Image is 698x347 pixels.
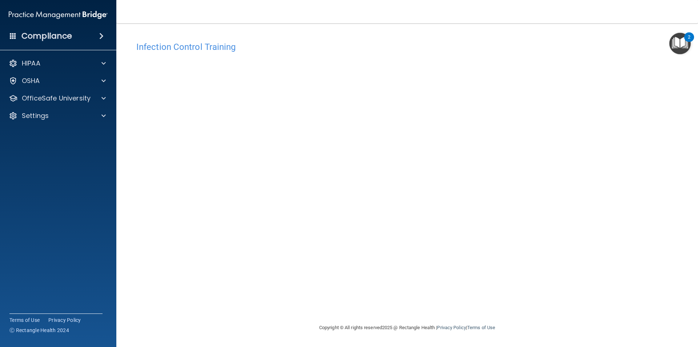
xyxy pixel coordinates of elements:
[437,325,466,330] a: Privacy Policy
[9,94,106,103] a: OfficeSafe University
[9,8,108,22] img: PMB logo
[22,59,40,68] p: HIPAA
[21,31,72,41] h4: Compliance
[9,111,106,120] a: Settings
[9,316,40,324] a: Terms of Use
[22,111,49,120] p: Settings
[274,316,540,339] div: Copyright © All rights reserved 2025 @ Rectangle Health | |
[48,316,81,324] a: Privacy Policy
[136,42,678,52] h4: Infection Control Training
[9,59,106,68] a: HIPAA
[22,94,91,103] p: OfficeSafe University
[22,76,40,85] p: OSHA
[688,37,690,47] div: 2
[9,76,106,85] a: OSHA
[9,327,69,334] span: Ⓒ Rectangle Health 2024
[467,325,495,330] a: Terms of Use
[136,56,500,280] iframe: infection-control-training
[669,33,691,54] button: Open Resource Center, 2 new notifications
